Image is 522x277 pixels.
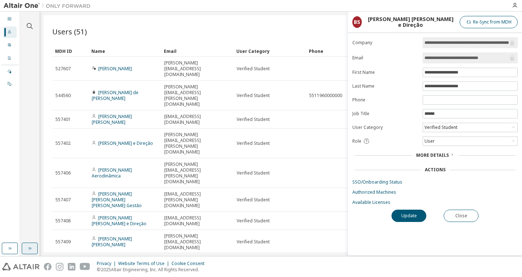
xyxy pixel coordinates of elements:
[55,45,86,57] div: MDH ID
[55,239,71,245] span: 557409
[98,140,153,146] a: [PERSON_NAME] e Direção
[164,60,230,77] span: [PERSON_NAME][EMAIL_ADDRESS][DOMAIN_NAME]
[3,53,17,64] div: Company Profile
[97,266,209,273] p: © 2025 Altair Engineering, Inc. All Rights Reserved.
[91,45,158,57] div: Name
[425,167,446,173] div: Actions
[3,78,17,90] div: On Prem
[80,263,90,270] img: youtube.svg
[55,66,71,72] span: 527607
[423,137,436,145] div: User
[423,123,517,132] div: Verified Student
[55,197,71,203] span: 557407
[237,170,270,176] span: Verified Student
[92,236,132,248] a: [PERSON_NAME] [PERSON_NAME]
[352,200,518,205] a: Available Licenses
[423,137,517,146] div: User
[92,113,132,125] a: [PERSON_NAME] [PERSON_NAME]
[164,114,230,125] span: [EMAIL_ADDRESS][DOMAIN_NAME]
[98,66,132,72] a: [PERSON_NAME]
[3,26,17,38] div: Users
[366,16,455,28] div: [PERSON_NAME] [PERSON_NAME] e Direção
[164,233,230,251] span: [PERSON_NAME][EMAIL_ADDRESS][DOMAIN_NAME]
[236,45,303,57] div: User Category
[352,40,418,46] label: Company
[55,218,71,224] span: 557408
[97,261,118,266] div: Privacy
[68,263,75,270] img: linkedin.svg
[352,125,418,130] label: User Category
[55,117,71,122] span: 557401
[237,239,270,245] span: Verified Student
[237,140,270,146] span: Verified Student
[44,263,51,270] img: facebook.svg
[352,138,361,144] span: Role
[309,93,342,98] span: 5511960000000
[164,161,230,185] span: [PERSON_NAME][EMAIL_ADDRESS][PERSON_NAME][DOMAIN_NAME]
[164,191,230,209] span: [EMAIL_ADDRESS][PERSON_NAME][DOMAIN_NAME]
[237,197,270,203] span: Verified Student
[352,189,518,195] a: Authorized Machines
[4,2,94,9] img: Altair One
[52,26,87,37] span: Users (51)
[164,132,230,155] span: [PERSON_NAME][EMAIL_ADDRESS][PERSON_NAME][DOMAIN_NAME]
[352,111,418,117] label: Job Title
[56,263,63,270] img: instagram.svg
[237,117,270,122] span: Verified Student
[391,210,426,222] button: Update
[92,191,142,209] a: [PERSON_NAME] [PERSON_NAME] [PERSON_NAME] Gestão
[423,123,459,131] div: Verified Student
[352,83,418,89] label: Last Name
[309,45,376,57] div: Phone
[92,167,132,179] a: [PERSON_NAME] Aerodinâmica
[352,97,418,103] label: Phone
[2,263,40,270] img: altair_logo.svg
[444,210,478,222] button: Close
[352,179,518,185] a: SSO/Onboarding Status
[164,84,230,107] span: [PERSON_NAME][EMAIL_ADDRESS][PERSON_NAME][DOMAIN_NAME]
[164,45,231,57] div: Email
[92,89,138,101] a: [PERSON_NAME] de [PERSON_NAME]
[352,55,418,61] label: Email
[3,39,17,51] div: User Profile
[3,13,17,25] div: Dashboard
[55,93,71,98] span: 544560
[416,152,449,158] span: More Details
[164,215,230,227] span: [EMAIL_ADDRESS][DOMAIN_NAME]
[55,170,71,176] span: 557406
[237,218,270,224] span: Verified Student
[171,261,209,266] div: Cookie Consent
[237,93,270,98] span: Verified Student
[3,66,17,77] div: Managed
[352,70,418,75] label: First Name
[92,215,146,227] a: [PERSON_NAME] [PERSON_NAME] e Direção
[118,261,171,266] div: Website Terms of Use
[237,66,270,72] span: Verified Student
[460,16,518,28] button: Re-Sync from MDH
[55,140,71,146] span: 557402
[352,16,362,28] div: BS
